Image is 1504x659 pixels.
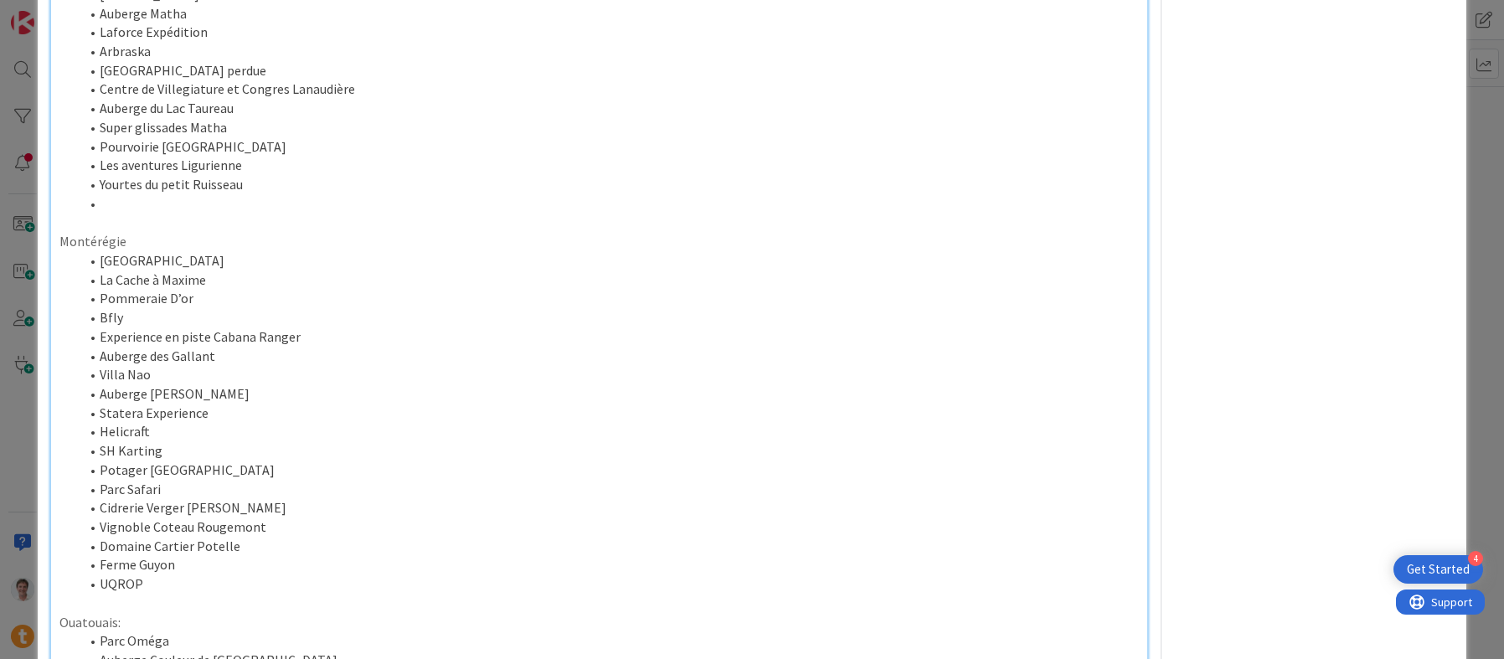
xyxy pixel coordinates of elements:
li: Villa Nao [80,365,1139,384]
li: Les aventures Ligurienne [80,156,1139,175]
li: UQROP [80,574,1139,594]
li: Laforce Expédition [80,23,1139,42]
div: Get Started [1407,561,1470,578]
li: Helicraft [80,422,1139,441]
li: Potager [GEOGRAPHIC_DATA] [80,461,1139,480]
li: [GEOGRAPHIC_DATA] [80,251,1139,270]
li: Pommeraie D’or [80,289,1139,308]
li: Auberge du Lac Taureau [80,99,1139,118]
li: Auberge [PERSON_NAME] [80,384,1139,404]
li: Arbraska [80,42,1139,61]
li: Ferme Guyon [80,555,1139,574]
li: Statera Experience [80,404,1139,423]
li: [GEOGRAPHIC_DATA] perdue [80,61,1139,80]
li: Parc Safari [80,480,1139,499]
li: Pourvoirie [GEOGRAPHIC_DATA] [80,137,1139,157]
li: Super glissades Matha [80,118,1139,137]
li: Auberge Matha [80,4,1139,23]
div: Open Get Started checklist, remaining modules: 4 [1393,555,1483,584]
li: Parc Oméga [80,631,1139,651]
li: La Cache à Maxime [80,270,1139,290]
div: 4 [1468,551,1483,566]
li: Domaine Cartier Potelle [80,537,1139,556]
li: Cidrerie Verger [PERSON_NAME] [80,498,1139,517]
p: Ouatouais: [59,613,1139,632]
li: Yourtes du petit Ruisseau [80,175,1139,194]
li: SH Karting [80,441,1139,461]
span: Support [35,3,76,23]
p: Montérégie [59,232,1139,251]
li: Vignoble Coteau Rougemont [80,517,1139,537]
li: Auberge des Gallant [80,347,1139,366]
li: Experience en piste Cabana Ranger [80,327,1139,347]
li: Centre de Villegiature et Congres Lanaudière [80,80,1139,99]
li: Bfly [80,308,1139,327]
